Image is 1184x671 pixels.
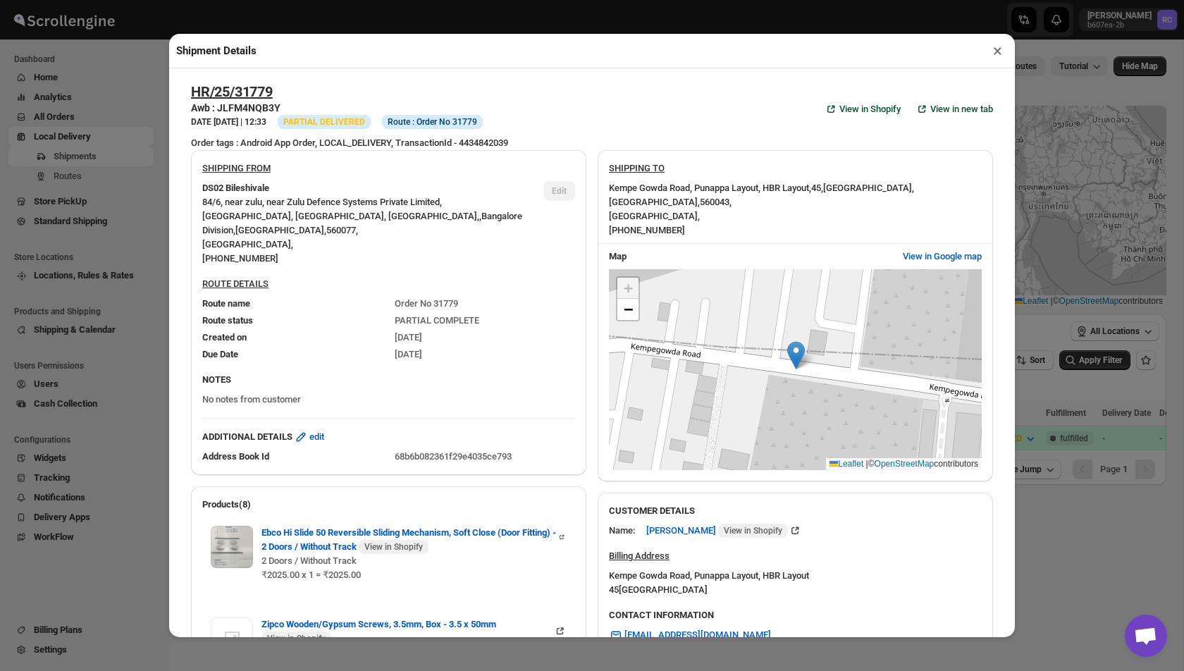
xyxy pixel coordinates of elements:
a: Zoom in [617,278,639,299]
h2: Shipment Details [176,44,257,58]
h3: DATE [191,116,266,128]
span: [GEOGRAPHIC_DATA] , [823,183,914,193]
span: PARTIAL COMPLETE [395,315,479,326]
span: 84/6, near zulu, near Zulu Defence Systems Private Limited, [GEOGRAPHIC_DATA], [GEOGRAPHIC_DATA],... [202,197,479,221]
u: Billing Address [609,550,670,561]
span: + [624,279,633,297]
b: NOTES [202,374,231,385]
span: View in Shopify [364,541,423,553]
span: ₹2025.00 x 1 = ₹2025.00 [261,570,361,580]
span: No notes from customer [202,394,301,405]
span: [GEOGRAPHIC_DATA] , [609,197,700,207]
button: View in Google map [894,245,990,268]
span: Zipco Wooden/Gypsum Screws, 3.5mm, Box - 3.5 x 50mm [261,617,553,646]
span: − [624,300,633,318]
span: Route : Order No 31779 [388,116,477,128]
span: [GEOGRAPHIC_DATA] , [609,211,700,221]
img: Marker [787,341,805,369]
span: View in Google map [903,250,982,264]
b: DS02 Bileshivale [202,181,269,195]
span: Due Date [202,349,238,359]
span: Ebco Hi Slide 50 Reversible Sliding Mechanism, Soft Close (Door Fitting) - 2 Doors / Without Track [261,526,557,554]
span: [DATE] [395,332,422,343]
span: Route status [202,315,253,326]
span: Address Book Id [202,451,269,462]
span: View in Shopify [839,102,901,116]
span: Created on [202,332,247,343]
a: Zoom out [617,299,639,320]
span: View in Shopify [267,633,326,644]
b: [DATE] | 12:33 [214,117,266,127]
div: Open chat [1125,615,1167,657]
span: Route name [202,298,250,309]
button: edit [285,426,333,448]
span: PARTIAL DELIVERED [283,117,365,127]
u: ROUTE DETAILS [202,278,269,289]
span: 2 Doors / Without Track [261,555,357,566]
h2: Products(8) [202,498,575,512]
span: [PHONE_NUMBER] [202,253,278,264]
u: SHIPPING TO [609,163,665,173]
div: Order tags : Android App Order, LOCAL_DELIVERY, TransactionId - 4434842039 [191,136,993,150]
button: HR/25/31779 [191,83,273,100]
span: Order No 31779 [395,298,458,309]
img: Item [211,526,253,568]
a: Zipco Wooden/Gypsum Screws, 3.5mm, Box - 3.5 x 50mm View in Shopify [261,619,567,629]
span: Kempe Gowda Road, Punappa Layout, HBR Layout , [609,183,811,193]
u: SHIPPING FROM [202,163,271,173]
button: × [987,41,1008,61]
span: [GEOGRAPHIC_DATA] , [235,225,326,235]
span: Bangalore Division , [202,211,522,235]
span: [GEOGRAPHIC_DATA] , [202,239,293,250]
h3: Awb : JLFM4NQB3Y [191,101,483,115]
button: View in new tab [906,98,1001,121]
span: 68b6b082361f29e4035ce793 [395,451,512,462]
div: © contributors [826,458,982,470]
span: [EMAIL_ADDRESS][DOMAIN_NAME] [624,628,771,642]
a: View in Shopify [815,98,909,121]
a: Ebco Hi Slide 50 Reversible Sliding Mechanism, Soft Close (Door Fitting) - 2 Doors / Without Trac... [261,527,567,538]
span: 560077 , [326,225,358,235]
img: Item [211,617,253,660]
a: [PERSON_NAME] View in Shopify [646,525,802,536]
span: [PHONE_NUMBER] [609,225,685,235]
a: OpenStreetMap [875,459,935,469]
span: View in Shopify [724,525,782,536]
span: [PERSON_NAME] [646,524,788,538]
div: Name: [609,524,635,538]
span: | [866,459,868,469]
span: 560043 , [700,197,732,207]
h3: CUSTOMER DETAILS [609,504,982,518]
span: edit [309,430,324,444]
b: ADDITIONAL DETAILS [202,430,292,444]
b: Map [609,251,627,261]
span: 45 , [811,183,823,193]
span: , [479,211,481,221]
a: [EMAIL_ADDRESS][DOMAIN_NAME] [600,624,779,646]
span: View in new tab [930,102,993,116]
span: [DATE] [395,349,422,359]
a: Leaflet [830,459,863,469]
h3: CONTACT INFORMATION [609,608,982,622]
div: Kempe Gowda Road, Punappa Layout, HBR Layout 45 [GEOGRAPHIC_DATA] [609,569,809,597]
